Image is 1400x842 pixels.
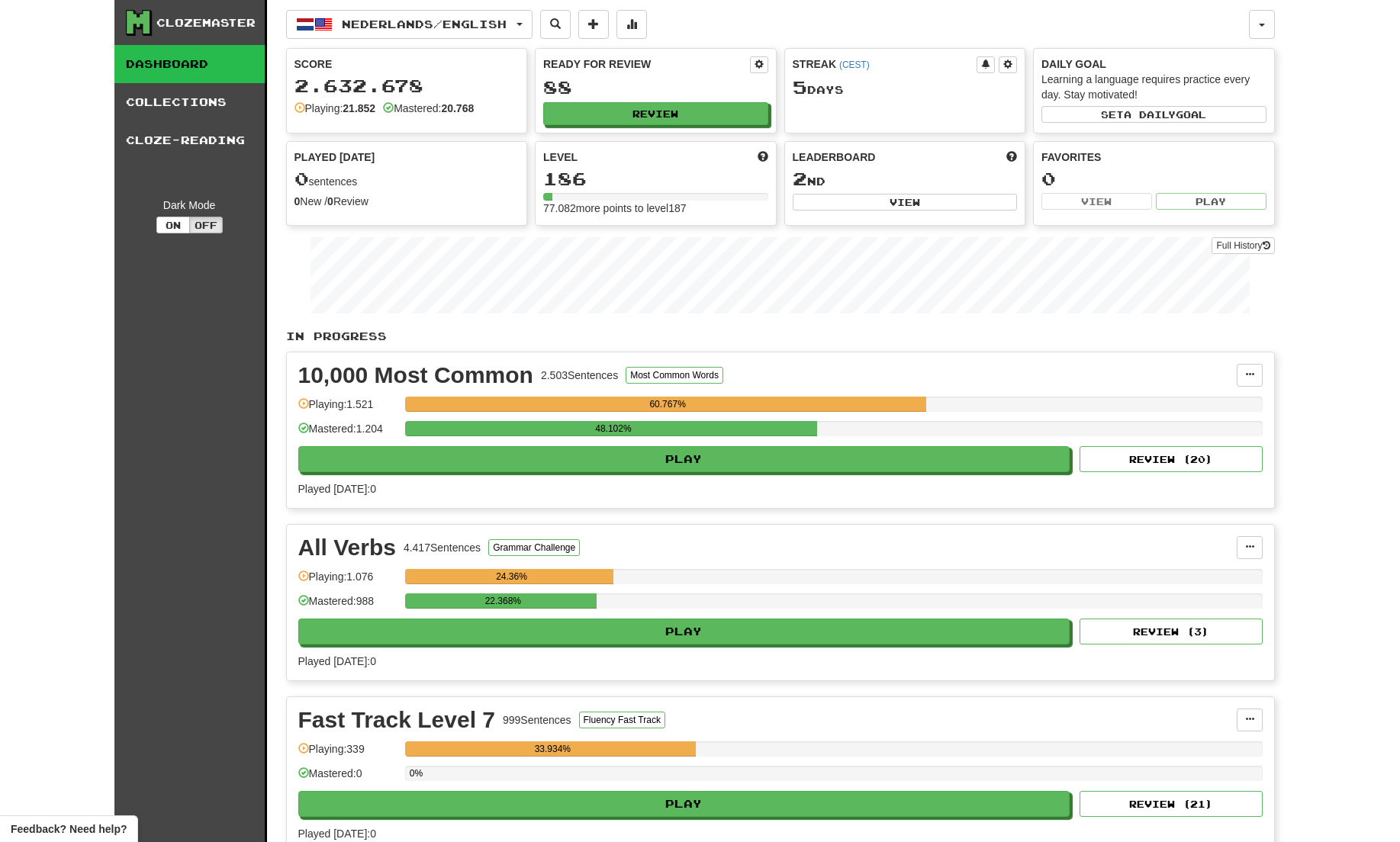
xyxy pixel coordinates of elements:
[343,102,375,114] strong: 21.852
[298,446,1070,472] button: Play
[579,712,665,728] button: Fluency Fast Track
[294,169,520,189] div: sentences
[758,149,768,165] span: Score more points to level up
[294,101,376,116] div: Playing:
[543,78,768,97] div: 88
[298,619,1070,644] button: Play
[1041,193,1152,210] button: View
[410,593,597,609] div: 22.368%
[294,194,520,209] div: New / Review
[114,121,265,159] a: Cloze-Reading
[298,709,496,731] div: Fast Track Level 7
[793,168,807,189] span: 2
[298,741,397,766] div: Playing: 339
[294,149,375,165] span: Played [DATE]
[543,102,768,125] button: Review
[298,483,376,495] span: Played [DATE]: 0
[156,217,190,233] button: On
[441,102,474,114] strong: 20.768
[1080,791,1263,817] button: Review (21)
[1041,106,1266,123] button: Seta dailygoal
[286,329,1275,344] p: In Progress
[404,540,481,555] div: 4.417 Sentences
[294,76,520,95] div: 2.632.678
[410,569,614,584] div: 24.36%
[156,15,256,31] div: Clozemaster
[294,195,301,207] strong: 0
[543,169,768,188] div: 186
[540,10,571,39] button: Search sentences
[793,78,1018,98] div: Day s
[286,10,533,39] button: Nederlands/English
[410,741,696,757] div: 33.934%
[1124,109,1176,120] span: a daily
[1041,149,1266,165] div: Favorites
[294,56,520,72] div: Score
[410,397,926,412] div: 60.767%
[793,169,1018,189] div: nd
[410,421,817,436] div: 48.102%
[793,149,876,165] span: Leaderboard
[327,195,333,207] strong: 0
[11,821,127,837] span: Open feedback widget
[1156,193,1266,210] button: Play
[1006,149,1017,165] span: This week in points, UTC
[298,364,533,387] div: 10,000 Most Common
[1080,446,1263,472] button: Review (20)
[126,198,253,213] div: Dark Mode
[298,791,1070,817] button: Play
[793,56,977,72] div: Streak
[1212,237,1274,254] a: Full History
[342,18,507,31] span: Nederlands / English
[298,536,396,559] div: All Verbs
[541,368,618,383] div: 2.503 Sentences
[298,421,397,446] div: Mastered: 1.204
[298,593,397,619] div: Mastered: 988
[298,766,397,791] div: Mastered: 0
[1041,169,1266,188] div: 0
[488,539,580,556] button: Grammar Challenge
[298,828,376,840] span: Played [DATE]: 0
[383,101,474,116] div: Mastered:
[578,10,609,39] button: Add sentence to collection
[793,76,807,98] span: 5
[1080,619,1263,644] button: Review (3)
[298,655,376,667] span: Played [DATE]: 0
[298,397,397,422] div: Playing: 1.521
[839,59,870,70] a: (CEST)
[114,45,265,83] a: Dashboard
[503,712,571,728] div: 999 Sentences
[1041,56,1266,72] div: Daily Goal
[543,201,768,216] div: 77.082 more points to level 187
[189,217,223,233] button: Off
[543,149,578,165] span: Level
[626,367,723,384] button: Most Common Words
[616,10,647,39] button: More stats
[1041,72,1266,102] div: Learning a language requires practice every day. Stay motivated!
[114,83,265,121] a: Collections
[543,56,750,72] div: Ready for Review
[793,194,1018,210] button: View
[294,168,309,189] span: 0
[298,569,397,594] div: Playing: 1.076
